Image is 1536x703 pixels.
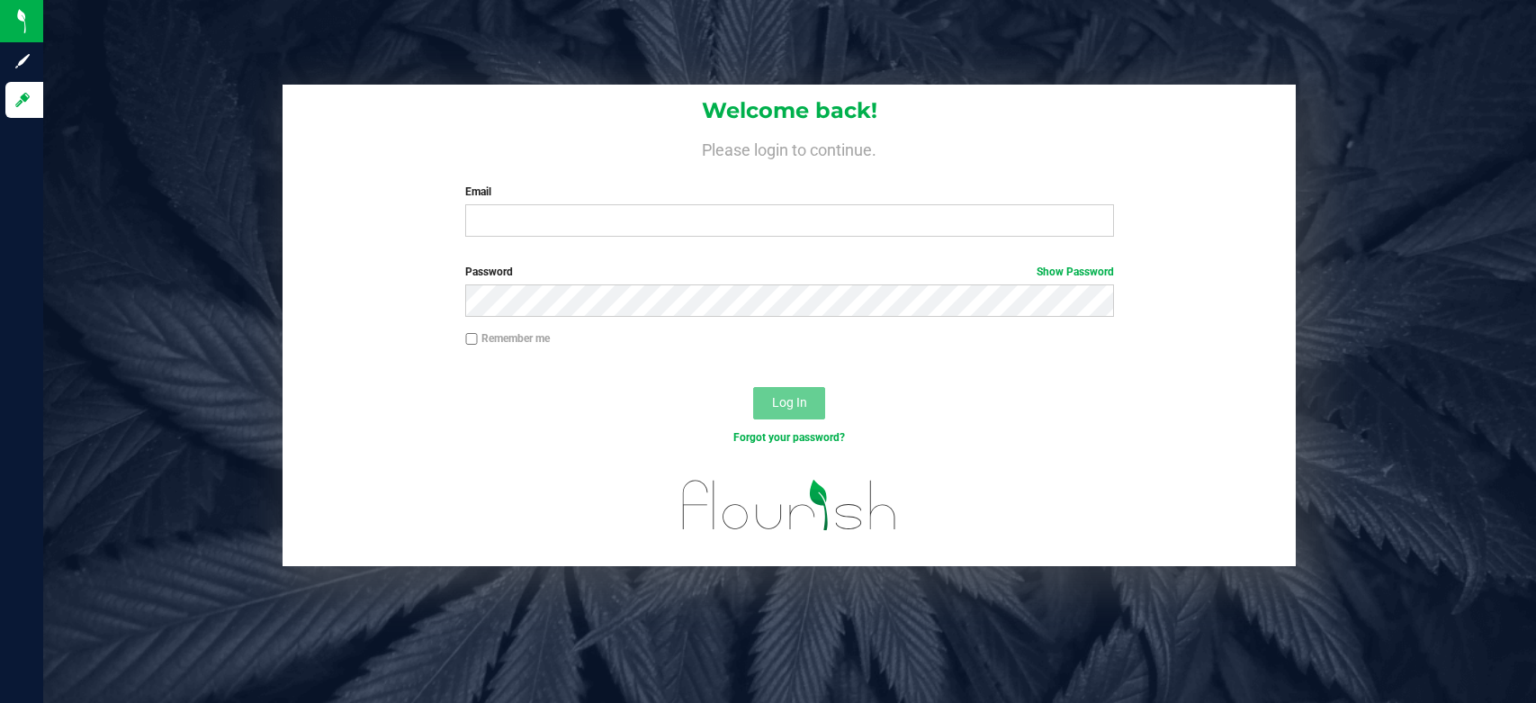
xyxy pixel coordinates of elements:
[283,99,1296,122] h1: Welcome back!
[1037,266,1114,278] a: Show Password
[465,330,550,347] label: Remember me
[13,52,31,70] inline-svg: Sign up
[465,184,1114,200] label: Email
[465,333,478,346] input: Remember me
[283,137,1296,158] h4: Please login to continue.
[733,431,845,444] a: Forgot your password?
[772,395,807,410] span: Log In
[465,266,513,278] span: Password
[13,91,31,109] inline-svg: Log in
[753,387,825,419] button: Log In
[663,464,916,546] img: flourish_logo.svg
